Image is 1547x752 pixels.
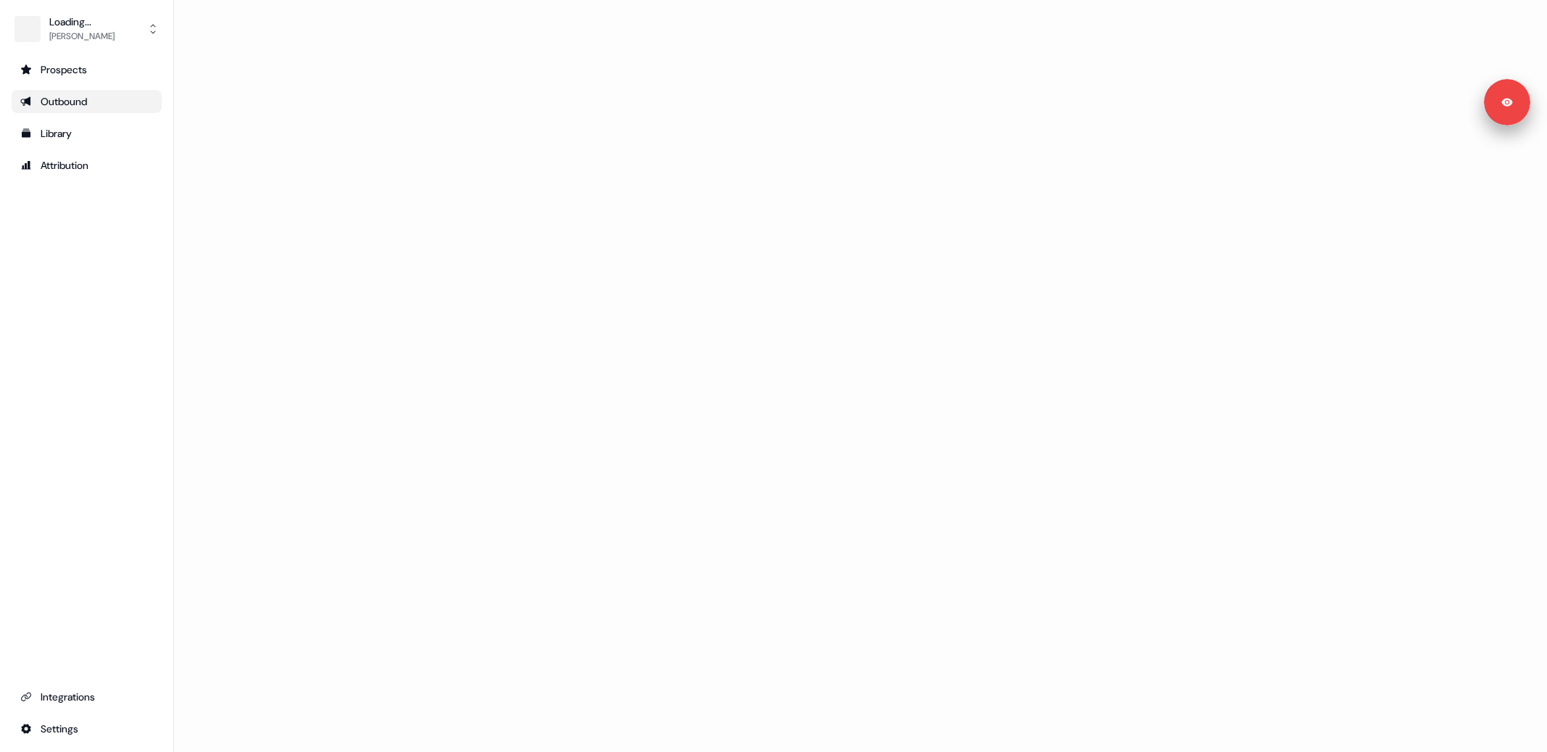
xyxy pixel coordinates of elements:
a: Go to attribution [12,154,162,177]
a: Go to templates [12,122,162,145]
div: Prospects [20,62,153,77]
a: Go to outbound experience [12,90,162,113]
a: Go to prospects [12,58,162,81]
a: Go to integrations [12,685,162,708]
div: Integrations [20,690,153,704]
div: [PERSON_NAME] [49,29,115,44]
div: Settings [20,722,153,736]
div: Attribution [20,158,153,173]
a: Go to integrations [12,717,162,740]
div: Outbound [20,94,153,109]
button: Loading...[PERSON_NAME] [12,12,162,46]
div: Loading... [49,15,115,29]
div: Library [20,126,153,141]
